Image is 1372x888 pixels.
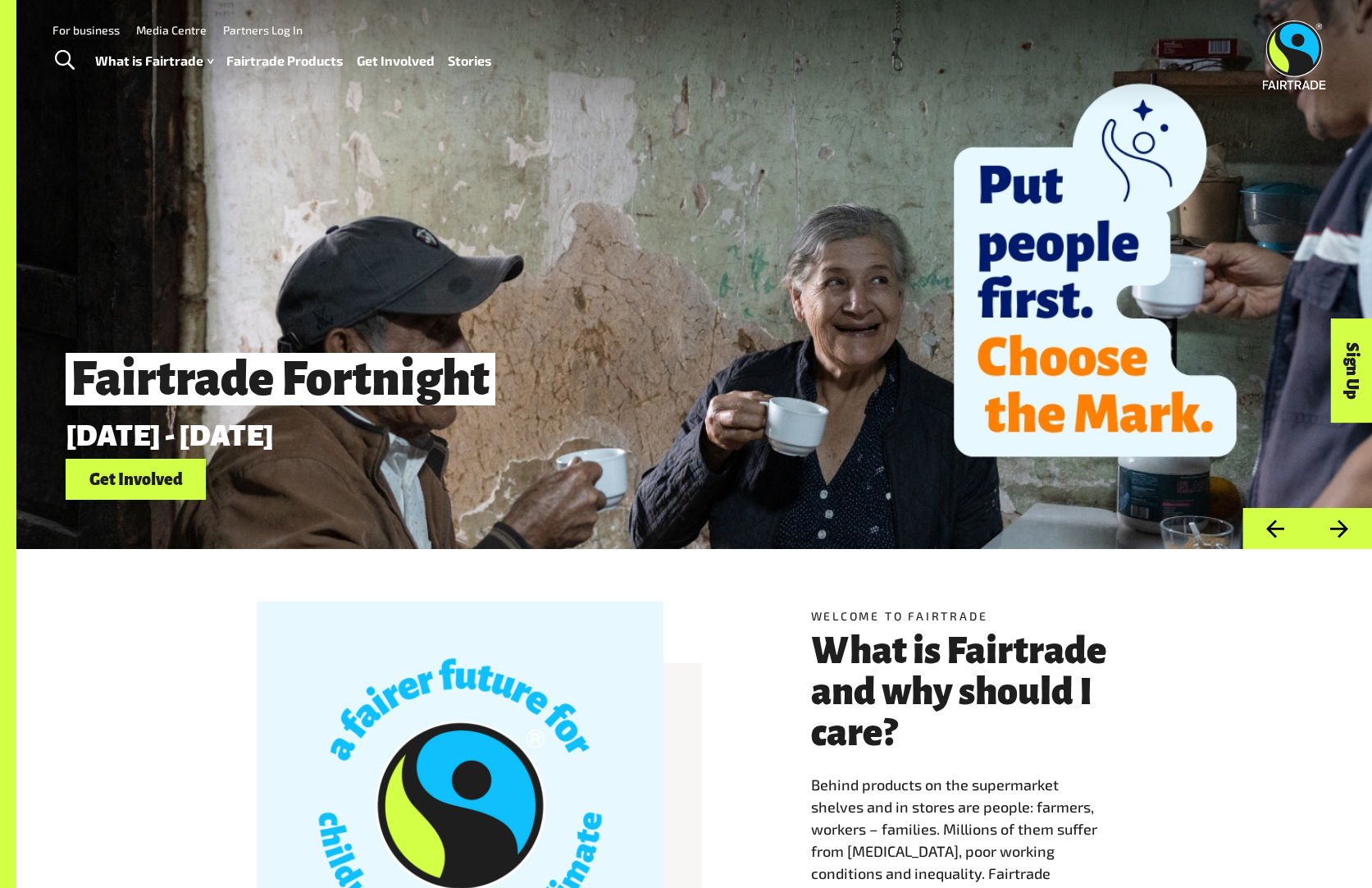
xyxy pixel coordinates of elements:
a: Get Involved [357,49,435,73]
a: Fairtrade Products [226,49,344,73]
h3: What is Fairtrade and why should I care? [811,630,1133,753]
button: Next [1307,508,1372,550]
h5: Welcome to Fairtrade [811,607,1133,625]
a: Get Involved [66,459,206,501]
a: Stories [448,49,492,73]
button: Previous [1242,508,1307,550]
a: For business [52,23,120,37]
span: Fairtrade Fortnight [66,353,495,405]
a: What is Fairtrade [95,49,213,73]
p: [DATE] - [DATE] [66,419,1110,452]
a: Partners Log In [223,23,303,37]
img: Fairtrade Australia New Zealand logo [1263,21,1326,89]
a: Media Centre [136,23,207,37]
a: Toggle Search [44,40,84,81]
